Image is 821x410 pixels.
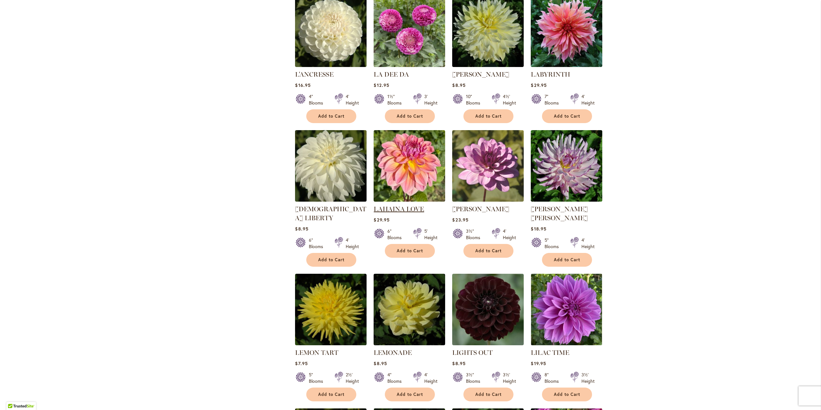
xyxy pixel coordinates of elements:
span: Add to Cart [397,392,423,397]
a: [DEMOGRAPHIC_DATA] LIBERTY [295,205,366,222]
a: LABYRINTH [531,71,570,78]
button: Add to Cart [306,388,356,401]
div: 10" Blooms [466,93,484,106]
button: Add to Cart [463,388,513,401]
button: Add to Cart [463,109,513,123]
button: Add to Cart [385,388,435,401]
button: Add to Cart [306,109,356,123]
img: LEMONADE [374,274,445,345]
div: 3½" Blooms [466,372,484,384]
span: Add to Cart [554,113,580,119]
div: 5' Height [424,228,437,241]
div: 3½' Height [503,372,516,384]
span: $19.95 [531,360,546,366]
span: $8.95 [452,360,465,366]
span: Add to Cart [318,392,344,397]
span: Add to Cart [475,113,502,119]
a: LAHAINA LOVE [374,205,424,213]
a: LEILA SAVANNA ROSE [531,197,602,203]
a: L'ANCRESSE [295,71,334,78]
button: Add to Cart [542,388,592,401]
div: 4' Height [503,228,516,241]
div: 4½' Height [503,93,516,106]
a: LEMON TART [295,340,367,347]
a: LEMONADE [374,349,412,356]
button: Add to Cart [306,253,356,267]
a: La Dee Da [374,62,445,68]
div: 5" Blooms [545,237,563,250]
div: 3' Height [424,93,437,106]
span: Add to Cart [318,257,344,263]
a: L'ANCRESSE [295,62,367,68]
div: 6" Blooms [387,228,405,241]
span: $29.95 [374,217,389,223]
a: [PERSON_NAME] [452,205,509,213]
img: LEILA SAVANNA ROSE [531,130,602,202]
img: LAHAINA LOVE [374,130,445,202]
div: 1½" Blooms [387,93,405,106]
span: $7.95 [295,360,308,366]
span: $29.95 [531,82,546,88]
img: LIGHTS OUT [452,274,524,345]
span: Add to Cart [318,113,344,119]
span: $8.95 [452,82,465,88]
a: [PERSON_NAME] [PERSON_NAME] [531,205,588,222]
img: LEMON TART [295,274,367,345]
button: Add to Cart [542,109,592,123]
a: La Luna [452,62,524,68]
span: Add to Cart [475,248,502,254]
div: 4' Height [581,93,595,106]
a: Lilac Time [531,340,602,347]
div: 4' Height [346,237,359,250]
a: LIGHTS OUT [452,349,493,356]
div: 4' Height [346,93,359,106]
a: LEMON TART [295,349,338,356]
div: 3½' Height [581,372,595,384]
div: 6" Blooms [309,237,327,250]
div: 7" Blooms [545,93,563,106]
span: $16.95 [295,82,310,88]
button: Add to Cart [542,253,592,267]
div: 4' Height [424,372,437,384]
a: LIGHTS OUT [452,340,524,347]
a: Labyrinth [531,62,602,68]
span: Add to Cart [475,392,502,397]
div: 4" Blooms [309,93,327,106]
span: $23.95 [452,217,468,223]
div: 5" Blooms [309,372,327,384]
span: $12.95 [374,82,389,88]
div: 3½" Blooms [466,228,484,241]
div: 4' Height [581,237,595,250]
img: LADY LIBERTY [295,130,367,202]
span: Add to Cart [554,392,580,397]
a: LA DEE DA [374,71,409,78]
div: 2½' Height [346,372,359,384]
span: Add to Cart [397,113,423,119]
span: Add to Cart [554,257,580,263]
span: Add to Cart [397,248,423,254]
img: Lilac Time [531,274,602,345]
span: $8.95 [374,360,387,366]
span: $8.95 [295,226,308,232]
span: $18.95 [531,226,546,232]
a: LILAC TIME [531,349,569,356]
div: 4" Blooms [387,372,405,384]
a: LADY LIBERTY [295,197,367,203]
button: Add to Cart [385,244,435,258]
a: LAHAINA LOVE [374,197,445,203]
button: Add to Cart [463,244,513,258]
a: LEMONADE [374,340,445,347]
img: LAUREN MICHELE [452,130,524,202]
a: LAUREN MICHELE [452,197,524,203]
a: [PERSON_NAME] [452,71,509,78]
iframe: Launch Accessibility Center [5,387,23,405]
div: 8" Blooms [545,372,563,384]
button: Add to Cart [385,109,435,123]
